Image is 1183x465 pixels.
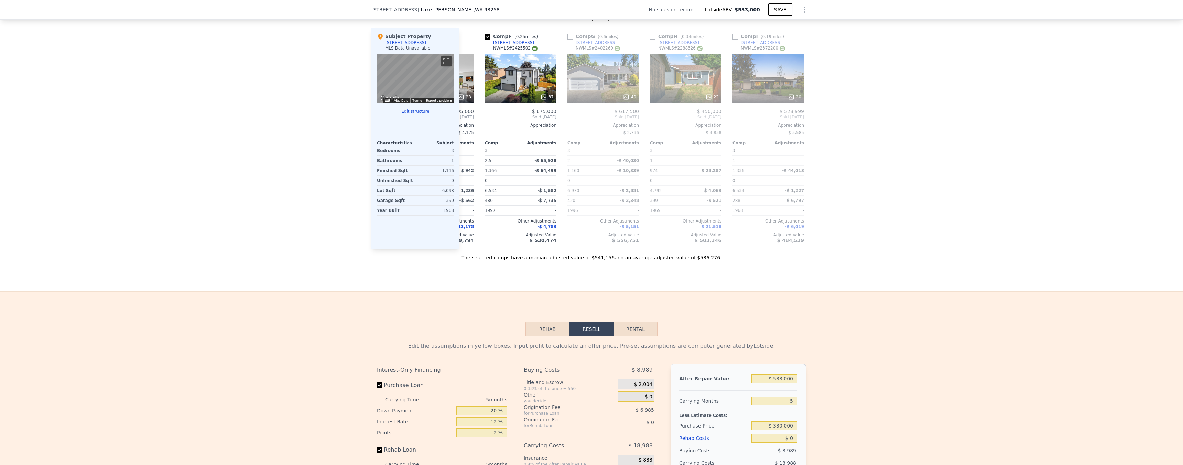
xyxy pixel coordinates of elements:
[605,146,639,155] div: -
[569,322,614,336] button: Resell
[532,109,556,114] span: $ 675,000
[377,405,454,416] div: Down Payment
[687,206,721,215] div: -
[474,7,500,12] span: , WA 98258
[650,122,721,128] div: Appreciation
[787,198,804,203] span: $ 6,797
[461,168,474,173] span: $ 942
[620,198,639,203] span: -$ 2,348
[379,94,401,103] a: Open this area in Google Maps (opens a new window)
[524,411,600,416] div: for Purchase Loan
[612,238,639,243] span: $ 556,751
[485,33,541,40] div: Comp F
[524,455,615,462] div: Insurance
[377,186,414,195] div: Lot Sqft
[377,140,415,146] div: Characteristics
[647,420,654,425] span: $ 0
[567,168,579,173] span: 1,160
[650,218,721,224] div: Other Adjustments
[682,34,691,39] span: 0.34
[522,146,556,155] div: -
[770,146,804,155] div: -
[567,140,603,146] div: Comp
[603,140,639,146] div: Adjustments
[524,440,600,452] div: Carrying Costs
[785,224,804,229] span: -$ 6,019
[415,140,454,146] div: Subject
[732,218,804,224] div: Other Adjustments
[512,34,541,39] span: ( miles)
[686,140,721,146] div: Adjustments
[679,444,749,457] div: Buying Costs
[493,40,534,45] div: [STREET_ADDRESS]
[650,178,653,183] span: 0
[524,364,600,376] div: Buying Costs
[741,45,785,51] div: NWMLS # 2372200
[732,188,744,193] span: 6,534
[385,99,390,102] button: Keyboard shortcuts
[538,224,556,229] span: -$ 4,783
[658,40,699,45] div: [STREET_ADDRESS]
[485,198,493,203] span: 480
[706,130,721,135] span: $ 4,858
[385,40,426,45] div: [STREET_ADDRESS]
[650,232,721,238] div: Adjusted Value
[417,196,454,205] div: 390
[449,109,474,114] span: $ 495,000
[650,40,699,45] a: [STREET_ADDRESS]
[732,232,804,238] div: Adjusted Value
[778,448,796,453] span: $ 8,989
[762,34,771,39] span: 0.19
[679,395,749,407] div: Carrying Months
[377,416,454,427] div: Interest Rate
[658,45,703,51] div: NWMLS # 2288326
[516,34,525,39] span: 0.25
[768,140,804,146] div: Adjustments
[567,40,617,45] a: [STREET_ADDRESS]
[394,98,408,103] button: Map Data
[377,342,806,350] div: Edit the assumptions in yellow boxes. Input profit to calculate an offer price. Pre-set assumptio...
[485,140,521,146] div: Comp
[524,423,600,429] div: for Rehab Loan
[785,188,804,193] span: -$ 1,227
[485,178,488,183] span: 0
[567,198,575,203] span: 420
[417,176,454,185] div: 0
[377,379,454,391] label: Purchase Loan
[705,6,735,13] span: Lotside ARV
[732,122,804,128] div: Appreciation
[650,198,658,203] span: 399
[426,99,452,102] a: Report a problem
[417,186,454,195] div: 6,098
[687,176,721,185] div: -
[697,46,703,51] img: NWMLS Logo
[457,130,474,135] span: -$ 4,175
[485,148,488,153] span: 3
[524,386,615,391] div: 0.33% of the price + 550
[650,148,653,153] span: 3
[576,45,620,51] div: NWMLS # 2402260
[377,206,414,215] div: Year Built
[377,166,414,175] div: Finished Sqft
[679,420,749,432] div: Purchase Price
[377,156,414,165] div: Bathrooms
[379,94,401,103] img: Google
[525,322,569,336] button: Rehab
[377,444,454,456] label: Rehab Loan
[679,432,749,444] div: Rehab Costs
[595,34,621,39] span: ( miles)
[732,148,735,153] span: 3
[615,46,620,51] img: NWMLS Logo
[770,176,804,185] div: -
[620,188,639,193] span: -$ 2,881
[788,94,801,100] div: 20
[522,176,556,185] div: -
[639,457,652,463] span: $ 888
[524,398,615,404] div: you decide!
[485,232,556,238] div: Adjusted Value
[532,46,538,51] img: NWMLS Logo
[732,206,767,215] div: 1968
[567,206,602,215] div: 1996
[454,224,474,229] span: $ 13,178
[419,6,500,13] span: , Lake [PERSON_NAME]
